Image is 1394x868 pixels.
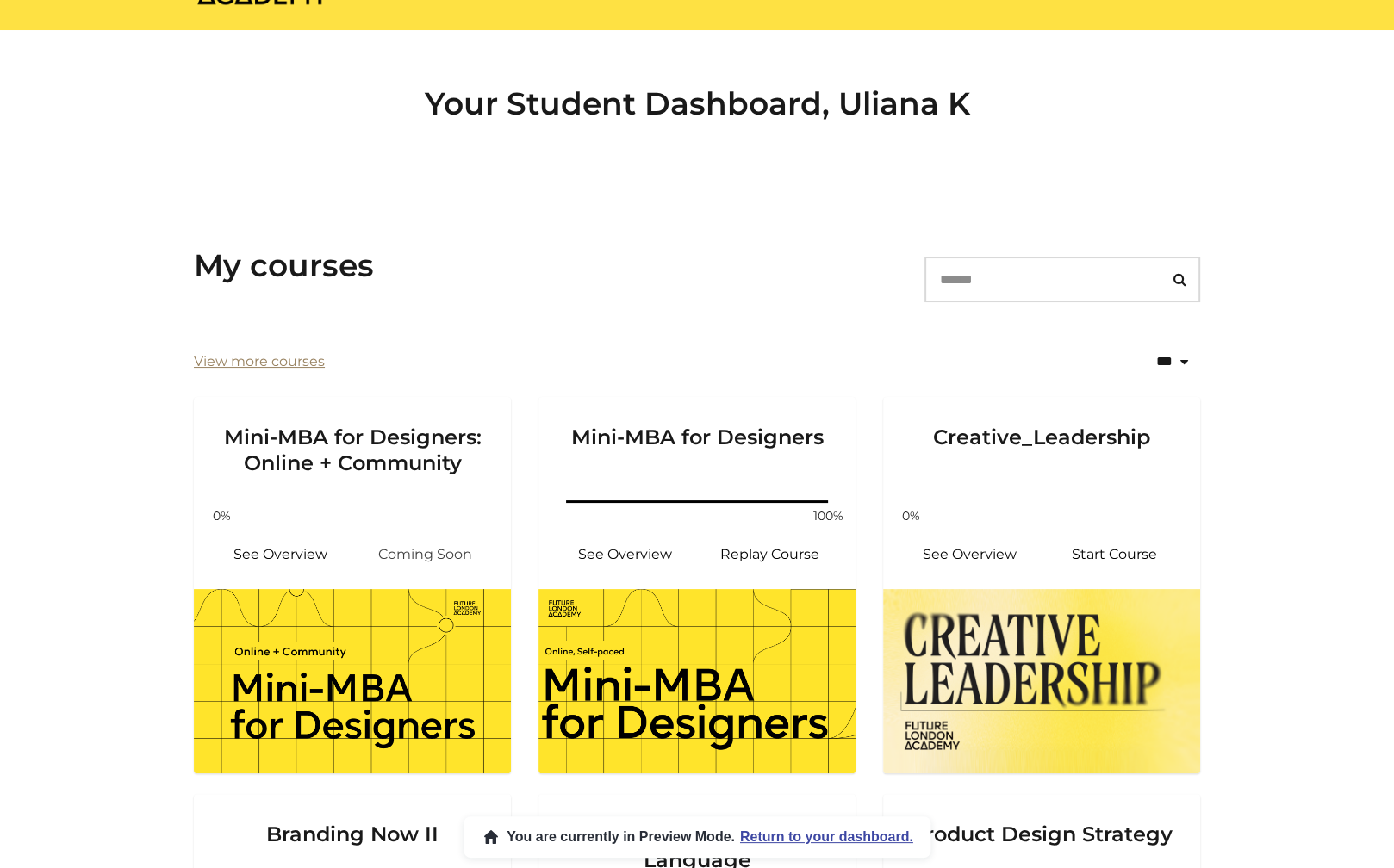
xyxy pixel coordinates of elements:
h3: My courses [194,247,374,284]
span: Return to your dashboard. [740,829,913,845]
h3: Mini-MBA for Designers [559,397,835,476]
a: Creative_Leadership: See Overview [897,534,1042,575]
h3: Creative_Leadership [904,397,1179,476]
h2: Your Student Dashboard, Uliana K [194,85,1200,122]
a: Mini-MBA for Designers: Online + Community: See Overview [208,534,352,575]
a: Creative_Leadership: Resume Course [1042,534,1186,575]
span: Coming Soon [352,534,497,575]
span: 0% [201,507,242,525]
span: 0% [890,507,931,525]
button: You are currently in Preview Mode.Return to your dashboard. [464,816,930,858]
a: Creative_Leadership [883,397,1200,497]
select: status [1081,339,1200,383]
a: Mini-MBA for Designers: See Overview [552,534,697,575]
a: Mini-MBA for Designers [538,397,856,497]
a: Mini-MBA for Designers: Resume Course [697,534,842,575]
a: View more courses [194,351,325,372]
h3: Mini-MBA for Designers: Online + Community [215,397,490,476]
span: 100% [807,507,849,525]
